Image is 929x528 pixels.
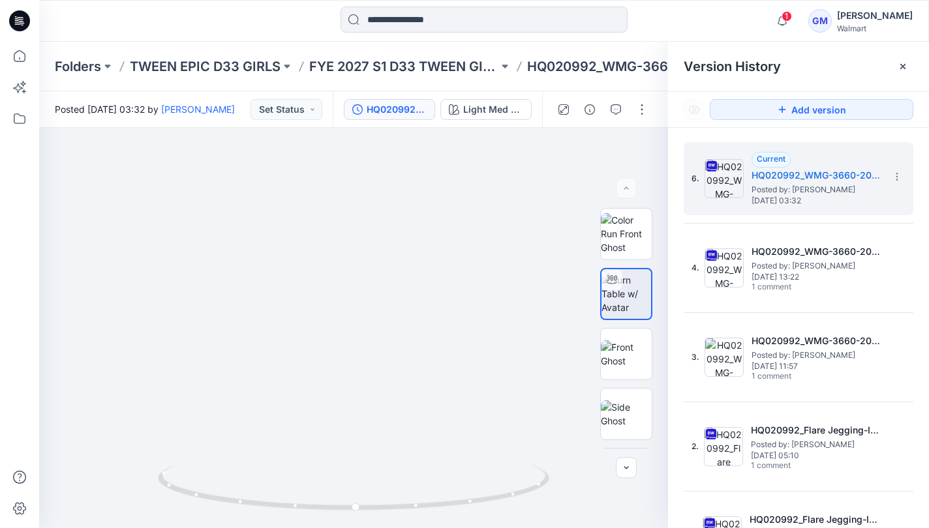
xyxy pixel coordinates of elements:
span: [DATE] 03:32 [752,196,882,205]
span: Posted by: Gayan Mahawithanalage [752,183,882,196]
button: Add version [710,99,913,120]
h5: HQ020992_WMG-3660-2026_REV2_ Flare Jegging [752,244,882,259]
div: HQ020992_WMG-3660-2026_Rev01_Flare Jegging [367,102,427,117]
span: [DATE] 11:57 [752,362,882,371]
img: Color Run Front Ghost [601,213,652,254]
span: 1 comment [752,372,843,382]
span: Posted by: Gayan Mahawithanalage [751,438,881,451]
button: Details [579,99,600,120]
span: 2. [692,441,699,452]
a: FYE 2027 S1 D33 TWEEN GIRL EPIC [309,57,498,76]
h5: HQ020992_Flare Jegging-Inseam 24_Soft Silver [750,512,880,527]
img: Turn Table w/ Avatar [602,273,651,314]
h5: HQ020992_Flare Jegging-Inseam 24_Full Colorway [751,422,881,438]
span: 1 comment [752,282,843,293]
span: [DATE] 05:10 [751,451,881,460]
img: HQ020992_WMG-3660-2026_REV1_Flare Jegging [705,338,744,377]
img: Front Ghost [601,340,652,368]
span: Posted [DATE] 03:32 by [55,102,235,116]
div: [PERSON_NAME] [837,8,913,23]
h5: HQ020992_WMG-3660-2026_REV1_Flare Jegging [752,333,882,349]
span: Current [757,154,785,164]
button: HQ020992_WMG-3660-2026_Rev01_Flare Jegging [344,99,435,120]
span: Version History [684,59,781,74]
div: Walmart [837,23,913,33]
img: HQ020992_WMG-3660-2026_REV2_ Flare Jegging [705,248,744,287]
button: Light Med Wash [440,99,532,120]
span: Posted by: Gayan Mahawithanalage [752,259,882,272]
a: TWEEN EPIC D33 GIRLS [130,57,281,76]
span: 6. [692,173,699,184]
p: HQ020992_WMG-3660-2026 Flare Jegging-Inseam 27.5 [527,57,716,76]
h5: HQ020992_WMG-3660-2026_Rev01_Flare Jegging [752,168,882,183]
a: Folders [55,57,101,76]
img: HQ020992_Flare Jegging-Inseam 24_Full Colorway [704,427,743,466]
span: 1 comment [751,461,842,471]
span: 4. [692,262,699,274]
span: 1 [782,11,792,22]
img: Side Ghost [601,400,652,428]
img: HQ020992_WMG-3660-2026_Rev01_Flare Jegging [705,159,744,198]
span: [DATE] 13:22 [752,272,882,282]
button: Close [898,61,908,72]
button: Show Hidden Versions [684,99,705,120]
span: Posted by: Gayan Mahawithanalage [752,349,882,362]
div: GM [808,9,832,33]
div: Light Med Wash [463,102,523,117]
a: [PERSON_NAME] [161,104,235,115]
span: 3. [692,351,699,363]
